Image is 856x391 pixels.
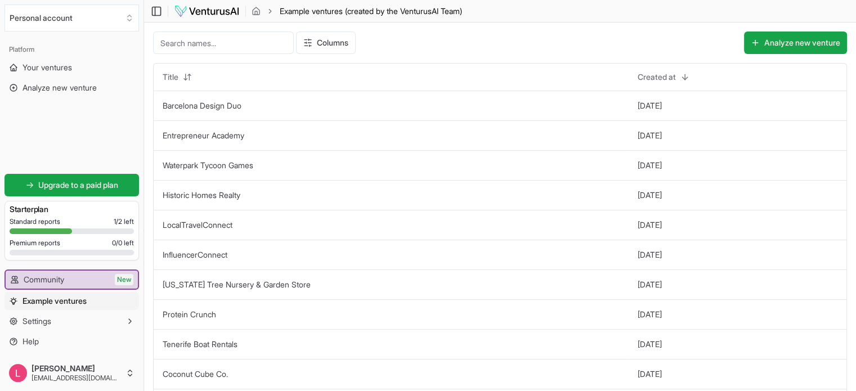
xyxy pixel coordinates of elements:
[638,309,662,320] button: [DATE]
[5,41,139,59] div: Platform
[638,130,662,141] button: [DATE]
[163,309,216,320] button: Protein Crunch
[638,71,676,83] span: Created at
[23,82,97,93] span: Analyze new venture
[638,339,662,350] button: [DATE]
[163,190,240,200] a: Historic Homes Realty
[163,220,232,230] a: LocalTravelConnect
[9,364,27,382] img: ACg8ocKy-fzOfQRxODbynUr97SKm-4VgLbpRgBJaVhs5ADA3J4eCzQ=s96-c
[163,130,244,141] button: Entrepreneur Academy
[5,79,139,97] a: Analyze new venture
[5,312,139,330] button: Settings
[112,239,134,248] span: 0 / 0 left
[163,101,241,110] a: Barcelona Design Duo
[280,6,462,17] span: Example ventures (created by the VenturusAI Team)
[163,71,178,83] span: Title
[744,32,847,54] button: Analyze new venture
[6,271,138,289] a: CommunityNew
[115,274,133,285] span: New
[32,374,121,383] span: [EMAIL_ADDRESS][DOMAIN_NAME]
[5,174,139,196] a: Upgrade to a paid plan
[638,190,662,201] button: [DATE]
[163,339,237,350] button: Tenerife Boat Rentals
[23,336,39,347] span: Help
[10,239,60,248] span: Premium reports
[163,339,237,349] a: Tenerife Boat Rentals
[638,368,662,380] button: [DATE]
[163,160,253,170] a: Waterpark Tycoon Games
[163,249,227,260] button: InfluencerConnect
[296,32,356,54] button: Columns
[638,279,662,290] button: [DATE]
[163,250,227,259] a: InfluencerConnect
[163,309,216,319] a: Protein Crunch
[5,359,139,386] button: [PERSON_NAME][EMAIL_ADDRESS][DOMAIN_NAME]
[163,219,232,231] button: LocalTravelConnect
[163,369,228,379] a: Coconut Cube Co.
[163,160,253,171] button: Waterpark Tycoon Games
[638,100,662,111] button: [DATE]
[631,68,696,86] button: Created at
[638,219,662,231] button: [DATE]
[38,179,118,191] span: Upgrade to a paid plan
[163,368,228,380] button: Coconut Cube Co.
[163,280,311,289] a: [US_STATE] Tree Nursery & Garden Store
[5,332,139,350] a: Help
[23,62,72,73] span: Your ventures
[32,363,121,374] span: [PERSON_NAME]
[5,59,139,77] a: Your ventures
[163,190,240,201] button: Historic Homes Realty
[153,32,294,54] input: Search names...
[23,295,87,307] span: Example ventures
[114,217,134,226] span: 1 / 2 left
[163,131,244,140] a: Entrepreneur Academy
[163,100,241,111] button: Barcelona Design Duo
[156,68,199,86] button: Title
[174,5,240,18] img: logo
[638,160,662,171] button: [DATE]
[638,249,662,260] button: [DATE]
[252,6,462,17] nav: breadcrumb
[23,316,51,327] span: Settings
[24,274,64,285] span: Community
[10,217,60,226] span: Standard reports
[10,204,134,215] h3: Starter plan
[5,5,139,32] button: Select an organization
[163,279,311,290] button: [US_STATE] Tree Nursery & Garden Store
[5,292,139,310] a: Example ventures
